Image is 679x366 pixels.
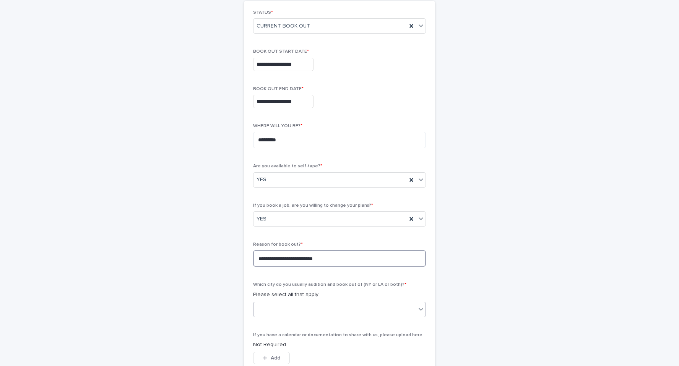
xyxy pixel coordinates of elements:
[257,176,266,184] span: YES
[253,242,303,247] span: Reason for book out?
[271,355,280,361] span: Add
[253,333,424,337] span: If you have a calendar or documentation to share with us, please upload here.
[253,291,426,299] p: Please select all that apply.
[253,10,273,15] span: STATUS
[253,124,302,128] span: WHERE WILL YOU BE?
[253,164,322,168] span: Are you available to self-tape?
[253,341,426,349] p: Not Required
[253,87,304,91] span: BOOK OUT END DATE
[253,49,309,54] span: BOOK OUT START DATE
[257,215,266,223] span: YES
[253,352,290,364] button: Add
[257,22,310,30] span: CURRENT BOOK OUT
[253,203,373,208] span: If you book a job, are you willing to change your plans?
[253,282,406,287] span: Which city do you usually audition and book out of (NY or LA or both)?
